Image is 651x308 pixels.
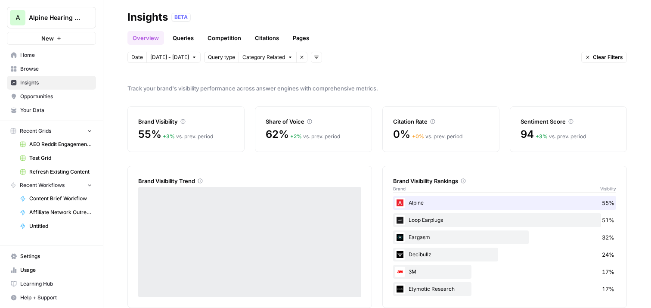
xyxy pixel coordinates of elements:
[602,268,614,276] span: 17%
[163,133,213,140] div: vs. prev. period
[395,249,405,260] img: c39l1t8agd9etg8w2fpikre1uazr
[29,140,92,148] span: AEO Reddit Engagement (1)
[29,222,92,230] span: Untitled
[7,7,96,28] button: Workspace: Alpine Hearing Protection
[393,230,616,244] div: Eargasm
[412,133,424,140] span: + 0 %
[20,181,65,189] span: Recent Workflows
[7,249,96,263] a: Settings
[20,51,92,59] span: Home
[239,52,296,63] button: Category Related
[393,177,616,185] div: Brand Visibility Rankings
[202,31,246,45] a: Competition
[16,151,96,165] a: Test Grid
[393,265,616,279] div: 3M
[138,128,161,141] span: 55%
[395,215,405,225] img: urmpj34t2u8wmcyzvebmn5df5arv
[536,133,548,140] span: + 3 %
[146,52,201,63] button: [DATE] - [DATE]
[250,31,284,45] a: Citations
[395,198,405,208] img: ssw8sqkoadnzj1kbdyb7zxe4r6kq
[20,93,92,100] span: Opportunities
[7,263,96,277] a: Usage
[20,280,92,288] span: Learning Hub
[163,133,175,140] span: + 3 %
[7,103,96,117] a: Your Data
[395,232,405,243] img: lb8bjektnpviz4ghqvdcb757scg1
[7,179,96,192] button: Recent Workflows
[127,84,627,93] span: Track your brand's visibility performance across answer engines with comprehensive metrics.
[7,277,96,291] a: Learning Hub
[29,168,92,176] span: Refresh Existing Content
[29,208,92,216] span: Affiliate Network Outreach
[393,128,410,141] span: 0%
[393,282,616,296] div: Etymotic Research
[15,12,20,23] span: A
[602,199,614,207] span: 55%
[7,62,96,76] a: Browse
[593,53,623,61] span: Clear Filters
[412,133,462,140] div: vs. prev. period
[20,266,92,274] span: Usage
[16,165,96,179] a: Refresh Existing Content
[16,205,96,219] a: Affiliate Network Outreach
[536,133,586,140] div: vs. prev. period
[393,117,489,126] div: Citation Rate
[127,31,164,45] a: Overview
[16,137,96,151] a: AEO Reddit Engagement (1)
[138,117,234,126] div: Brand Visibility
[7,90,96,103] a: Opportunities
[7,76,96,90] a: Insights
[521,117,616,126] div: Sentiment Score
[171,13,191,22] div: BETA
[20,127,51,135] span: Recent Grids
[395,284,405,294] img: pjexoxn3fhm775a83ufh4u84mpk1
[7,32,96,45] button: New
[602,250,614,259] span: 24%
[20,106,92,114] span: Your Data
[290,133,302,140] span: + 2 %
[127,10,168,24] div: Insights
[393,248,616,261] div: Decibullz
[208,53,235,61] span: Query type
[266,128,288,141] span: 62%
[20,252,92,260] span: Settings
[29,154,92,162] span: Test Grid
[242,53,285,61] span: Category Related
[581,52,627,63] button: Clear Filters
[20,79,92,87] span: Insights
[150,53,189,61] span: [DATE] - [DATE]
[393,213,616,227] div: Loop Earplugs
[7,48,96,62] a: Home
[131,53,143,61] span: Date
[138,177,361,185] div: Brand Visibility Trend
[20,294,92,302] span: Help + Support
[7,291,96,305] button: Help + Support
[29,13,81,22] span: Alpine Hearing Protection
[288,31,314,45] a: Pages
[41,34,54,43] span: New
[521,128,534,141] span: 94
[16,219,96,233] a: Untitled
[600,185,616,192] span: Visibility
[266,117,361,126] div: Share of Voice
[20,65,92,73] span: Browse
[393,196,616,210] div: Alpine
[290,133,340,140] div: vs. prev. period
[7,124,96,137] button: Recent Grids
[16,192,96,205] a: Content Brief Workflow
[395,267,405,277] img: z0uvqxlfd84r7w4obq5tup9jltkr
[393,185,406,192] span: Brand
[167,31,199,45] a: Queries
[29,195,92,202] span: Content Brief Workflow
[602,233,614,242] span: 32%
[602,285,614,293] span: 17%
[602,216,614,224] span: 51%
